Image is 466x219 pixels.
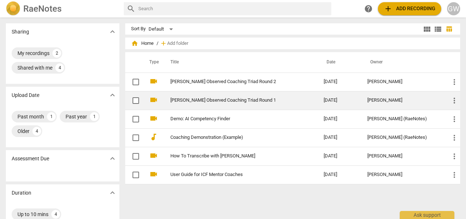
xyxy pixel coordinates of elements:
[23,4,62,14] h2: RaeNotes
[170,79,297,85] a: [PERSON_NAME] Observed Coaching Triad Round 2
[131,40,138,47] span: home
[160,40,167,47] span: add
[362,52,444,73] th: Owner
[434,25,442,34] span: view_list
[107,90,118,101] button: Show more
[107,187,118,198] button: Show more
[367,135,438,140] div: [PERSON_NAME] (RaeNotes)
[17,50,50,57] div: My recordings
[450,171,459,179] span: more_vert
[367,172,438,177] div: [PERSON_NAME]
[318,73,362,91] td: [DATE]
[400,211,454,219] div: Ask support
[149,151,158,160] span: videocam
[318,110,362,128] td: [DATE]
[318,128,362,147] td: [DATE]
[12,28,29,36] p: Sharing
[55,63,64,72] div: 4
[47,112,56,121] div: 1
[367,98,438,103] div: [PERSON_NAME]
[17,211,48,218] div: Up to 10 mins
[362,2,375,15] a: Help
[450,96,459,105] span: more_vert
[131,26,146,32] div: Sort By
[433,24,443,35] button: List view
[367,79,438,85] div: [PERSON_NAME]
[422,24,433,35] button: Tile view
[6,1,20,16] img: Logo
[170,172,297,177] a: User Guide for ICF Mentor Coaches
[318,91,362,110] td: [DATE]
[149,77,158,86] span: videocam
[149,114,158,123] span: videocam
[17,113,44,120] div: Past month
[446,26,453,32] span: table_chart
[108,27,117,36] span: expand_more
[108,188,117,197] span: expand_more
[450,152,459,161] span: more_vert
[12,189,31,197] p: Duration
[108,154,117,163] span: expand_more
[384,4,392,13] span: add
[367,153,438,159] div: [PERSON_NAME]
[384,4,435,13] span: Add recording
[318,165,362,184] td: [DATE]
[170,116,297,122] a: Demo: AI Competency Finder
[318,52,362,73] th: Date
[170,153,297,159] a: How To Transcribe with [PERSON_NAME]
[138,3,328,15] input: Search
[450,115,459,124] span: more_vert
[127,4,135,13] span: search
[367,116,438,122] div: [PERSON_NAME] (RaeNotes)
[66,113,87,120] div: Past year
[450,78,459,86] span: more_vert
[12,155,49,163] p: Assessment Due
[90,112,99,121] div: 1
[107,26,118,37] button: Show more
[149,133,158,141] span: audiotrack
[364,4,373,13] span: help
[12,91,39,99] p: Upload Date
[17,64,52,71] div: Shared with me
[17,128,29,135] div: Older
[149,23,175,35] div: Default
[51,210,60,219] div: 4
[450,133,459,142] span: more_vert
[170,98,297,103] a: [PERSON_NAME] Observed Coaching Triad Round 1
[108,91,117,99] span: expand_more
[149,95,158,104] span: videocam
[423,25,431,34] span: view_module
[157,41,158,46] span: /
[318,147,362,165] td: [DATE]
[52,49,61,58] div: 2
[162,52,318,73] th: Title
[143,52,162,73] th: Type
[167,41,188,46] span: Add folder
[6,1,118,16] a: LogoRaeNotes
[149,170,158,179] span: videocam
[131,40,154,47] span: Home
[443,24,454,35] button: Table view
[107,153,118,164] button: Show more
[170,135,297,140] a: Coaching Demonstration (Example)
[447,2,460,15] button: GW
[32,127,41,136] div: 4
[378,2,441,15] button: Upload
